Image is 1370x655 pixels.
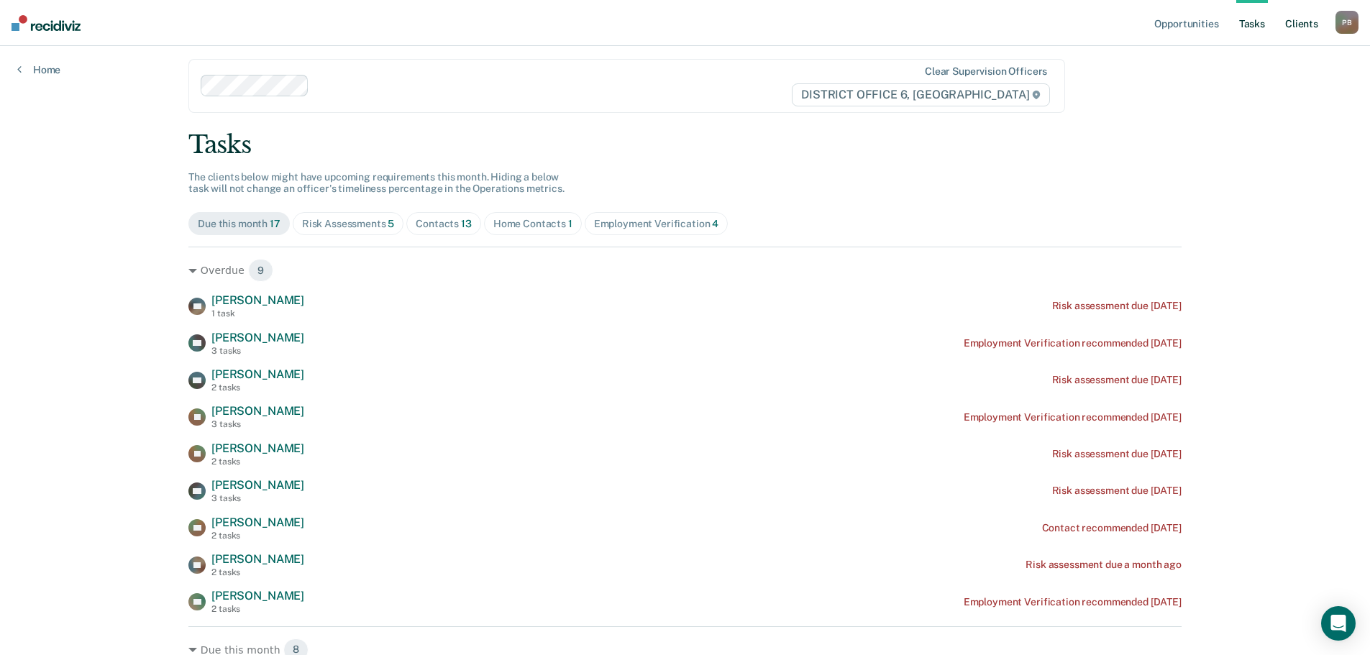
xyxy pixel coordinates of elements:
div: Clear supervision officers [925,65,1047,78]
div: Tasks [188,130,1182,160]
span: 4 [712,218,718,229]
div: 2 tasks [211,531,304,541]
div: Home Contacts [493,218,572,230]
span: 5 [388,218,394,229]
span: [PERSON_NAME] [211,441,304,455]
div: P B [1335,11,1358,34]
button: PB [1335,11,1358,34]
div: 2 tasks [211,457,304,467]
div: 3 tasks [211,493,304,503]
div: 1 task [211,308,304,319]
a: Home [17,63,60,76]
span: [PERSON_NAME] [211,552,304,566]
div: Open Intercom Messenger [1321,606,1356,641]
span: [PERSON_NAME] [211,367,304,381]
div: 3 tasks [211,419,304,429]
div: Employment Verification [594,218,719,230]
div: Contact recommended [DATE] [1042,522,1182,534]
div: Contacts [416,218,472,230]
img: Recidiviz [12,15,81,31]
div: Overdue 9 [188,259,1182,282]
div: 2 tasks [211,604,304,614]
div: Risk assessment due [DATE] [1052,374,1182,386]
div: 2 tasks [211,383,304,393]
span: 17 [270,218,280,229]
span: 1 [568,218,572,229]
div: 2 tasks [211,567,304,577]
span: 13 [461,218,472,229]
span: [PERSON_NAME] [211,478,304,492]
div: Risk assessment due [DATE] [1052,485,1182,497]
span: [PERSON_NAME] [211,516,304,529]
div: Risk assessment due a month ago [1026,559,1182,571]
span: 9 [248,259,273,282]
span: The clients below might have upcoming requirements this month. Hiding a below task will not chang... [188,171,565,195]
span: [PERSON_NAME] [211,589,304,603]
div: Risk Assessments [302,218,395,230]
div: Employment Verification recommended [DATE] [964,411,1182,423]
div: Due this month [198,218,280,230]
div: Employment Verification recommended [DATE] [964,337,1182,349]
div: Risk assessment due [DATE] [1052,448,1182,460]
div: Risk assessment due [DATE] [1052,300,1182,312]
span: [PERSON_NAME] [211,293,304,307]
div: 3 tasks [211,346,304,356]
span: DISTRICT OFFICE 6, [GEOGRAPHIC_DATA] [792,83,1050,106]
span: [PERSON_NAME] [211,331,304,344]
span: [PERSON_NAME] [211,404,304,418]
div: Employment Verification recommended [DATE] [964,596,1182,608]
